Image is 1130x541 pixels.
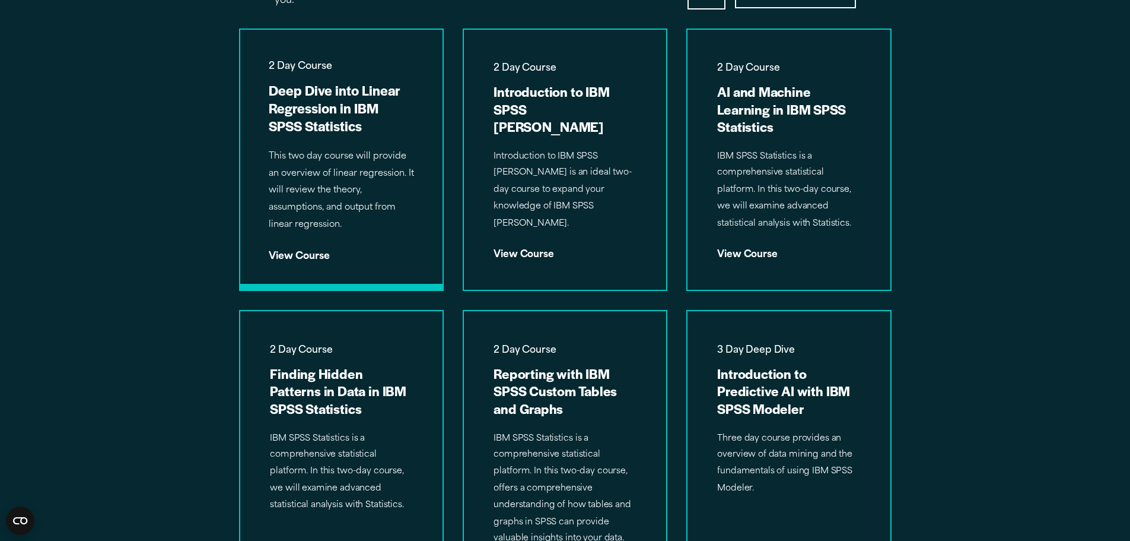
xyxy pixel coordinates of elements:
h3: Reporting with IBM SPSS Custom Tables and Graphs [494,365,636,417]
p: IBM SPSS Statistics is a comprehensive statistical platform. In this two-day course, we will exam... [270,431,412,514]
span: 2 Day Course [269,58,414,78]
h3: Finding Hidden Patterns in Data in IBM SPSS Statistics [270,365,412,417]
div: View Course [718,241,860,259]
a: 2 Day Course Introduction to IBM SPSS [PERSON_NAME] Introduction to IBM SPSS [PERSON_NAME] is an ... [464,30,666,290]
p: This two day course will provide an overview of linear regression. It will review the theory, ass... [269,148,414,234]
h3: Deep Dive into Linear Regression in IBM SPSS Statistics [269,81,414,135]
p: Introduction to IBM SPSS [PERSON_NAME] is an ideal two-day course to expand your knowledge of IBM... [494,148,636,232]
span: 2 Day Course [718,61,860,80]
span: 2 Day Course [494,342,636,362]
div: View Course [269,242,414,261]
a: 2 Day Course Deep Dive into Linear Regression in IBM SPSS Statistics This two day course will pro... [240,30,443,290]
span: 2 Day Course [494,61,636,80]
h3: Introduction to Predictive AI with IBM SPSS Modeler [718,365,860,417]
span: 2 Day Course [270,342,412,362]
div: View Course [494,241,636,259]
p: Three day course provides an overview of data mining and the fundamentals of using IBM SPSS Modeler. [718,431,860,498]
p: IBM SPSS Statistics is a comprehensive statistical platform. In this two-day course, we will exam... [718,148,860,232]
a: 2 Day Course AI and Machine Learning in IBM SPSS Statistics IBM SPSS Statistics is a comprehensiv... [687,30,890,290]
button: Open CMP widget [6,507,34,535]
h3: Introduction to IBM SPSS [PERSON_NAME] [494,83,636,135]
span: 3 Day Deep Dive [718,342,860,362]
h3: AI and Machine Learning in IBM SPSS Statistics [718,83,860,135]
